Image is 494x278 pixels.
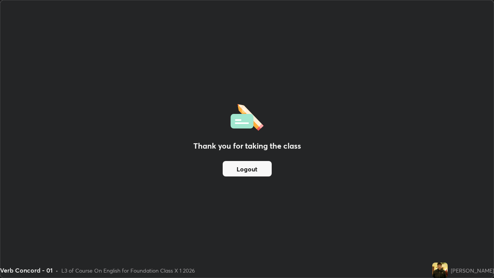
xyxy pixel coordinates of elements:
[223,161,272,176] button: Logout
[56,266,58,275] div: •
[451,266,494,275] div: [PERSON_NAME]
[432,263,448,278] img: 2ac7c97e948e40f994bf223dccd011e9.jpg
[230,102,264,131] img: offlineFeedback.1438e8b3.svg
[61,266,195,275] div: L3 of Course On English for Foundation Class X 1 2026
[193,140,301,152] h2: Thank you for taking the class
